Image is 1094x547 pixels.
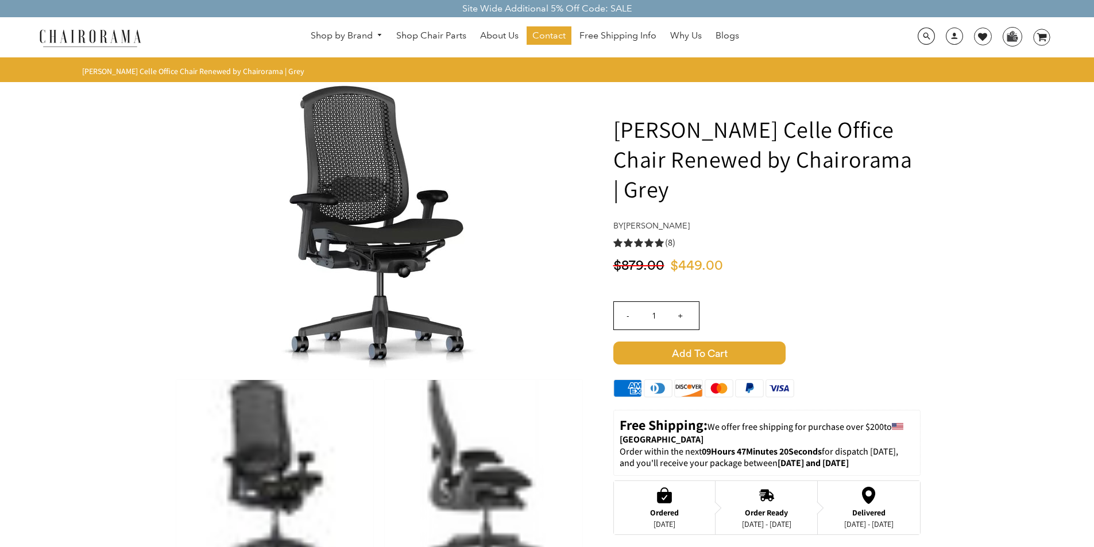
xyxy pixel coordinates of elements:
[742,519,791,529] div: [DATE] - [DATE]
[778,457,849,469] strong: [DATE] and [DATE]
[391,26,472,45] a: Shop Chair Parts
[614,302,641,329] input: -
[527,26,571,45] a: Contact
[620,446,914,470] p: Order within the next for dispatch [DATE], and you'll receive your package between
[650,519,679,529] div: [DATE]
[480,30,519,42] span: About Us
[844,508,894,517] div: Delivered
[207,86,551,368] img: Herman Miller Celle Office Chair Renewed by Chairorama | Grey - chairorama
[702,445,822,457] span: 09Hours 47Minutes 20Seconds
[305,27,389,45] a: Shop by Brand
[574,26,662,45] a: Free Shipping Info
[396,30,466,42] span: Shop Chair Parts
[620,416,914,446] p: to
[844,519,894,529] div: [DATE] - [DATE]
[650,508,679,517] div: Ordered
[670,30,702,42] span: Why Us
[1003,28,1021,45] img: WhatsApp_Image_2024-07-12_at_16.23.01.webp
[82,66,308,76] nav: breadcrumbs
[613,342,786,364] span: Add to Cart
[532,30,566,42] span: Contact
[613,114,921,204] h1: [PERSON_NAME] Celle Office Chair Renewed by Chairorama | Grey
[33,28,148,48] img: chairorama
[613,342,921,364] button: Add to Cart
[670,259,723,273] span: $449.00
[196,26,853,48] nav: DesktopNavigation
[474,26,524,45] a: About Us
[710,26,745,45] a: Blogs
[716,30,739,42] span: Blogs
[579,30,656,42] span: Free Shipping Info
[613,236,921,249] a: 5.0 rating (8 votes)
[664,26,708,45] a: Why Us
[665,237,675,249] span: (8)
[624,220,690,231] a: [PERSON_NAME]
[613,259,664,273] span: $879.00
[620,433,703,445] strong: [GEOGRAPHIC_DATA]
[708,421,884,433] span: We offer free shipping for purchase over $200
[82,66,304,76] span: [PERSON_NAME] Celle Office Chair Renewed by Chairorama | Grey
[613,221,921,231] h4: by
[667,302,694,329] input: +
[742,508,791,517] div: Order Ready
[620,416,708,434] strong: Free Shipping:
